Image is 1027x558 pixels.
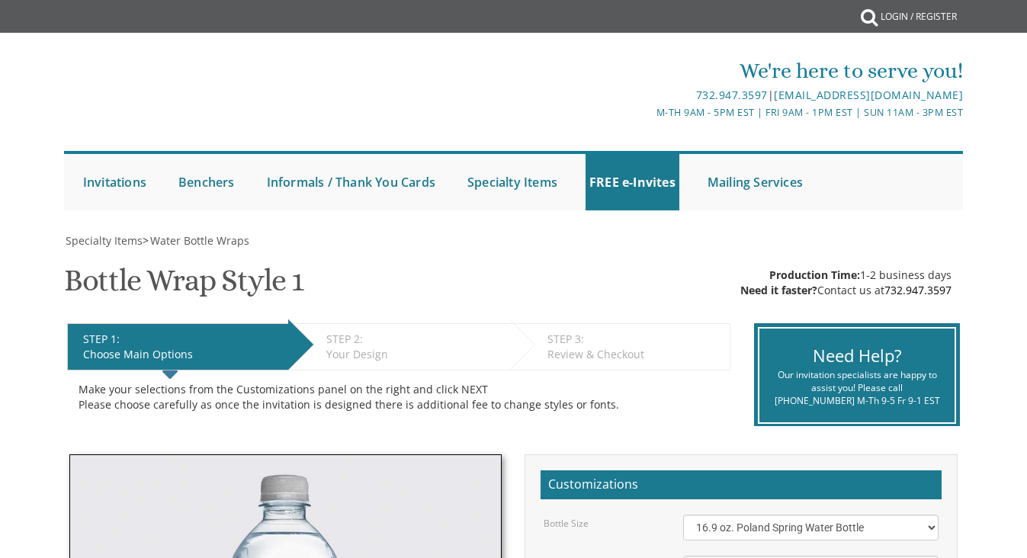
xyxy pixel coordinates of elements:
[771,368,943,407] div: Our invitation specialists are happy to assist you! Please call [PHONE_NUMBER] M-Th 9-5 Fr 9-1 EST
[79,382,719,412] div: Make your selections from the Customizations panel on the right and click NEXT Please choose care...
[79,154,150,210] a: Invitations
[150,233,249,248] span: Water Bottle Wraps
[364,86,963,104] div: |
[769,268,860,282] span: Production Time:
[740,283,817,297] span: Need it faster?
[696,88,768,102] a: 732.947.3597
[326,332,502,347] div: STEP 2:
[547,332,722,347] div: STEP 3:
[263,154,439,210] a: Informals / Thank You Cards
[541,470,941,499] h2: Customizations
[364,56,963,86] div: We're here to serve you!
[464,154,561,210] a: Specialty Items
[704,154,807,210] a: Mailing Services
[884,283,952,297] a: 732.947.3597
[740,268,952,298] div: 1-2 business days Contact us at
[64,233,143,248] a: Specialty Items
[771,344,943,367] div: Need Help?
[364,104,963,120] div: M-Th 9am - 5pm EST | Fri 9am - 1pm EST | Sun 11am - 3pm EST
[586,154,679,210] a: FREE e-Invites
[149,233,249,248] a: Water Bottle Wraps
[143,233,249,248] span: >
[547,347,722,362] div: Review & Checkout
[544,517,589,530] label: Bottle Size
[175,154,239,210] a: Benchers
[83,332,281,347] div: STEP 1:
[66,233,143,248] span: Specialty Items
[64,264,303,309] h1: Bottle Wrap Style 1
[83,347,281,362] div: Choose Main Options
[326,347,502,362] div: Your Design
[774,88,963,102] a: [EMAIL_ADDRESS][DOMAIN_NAME]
